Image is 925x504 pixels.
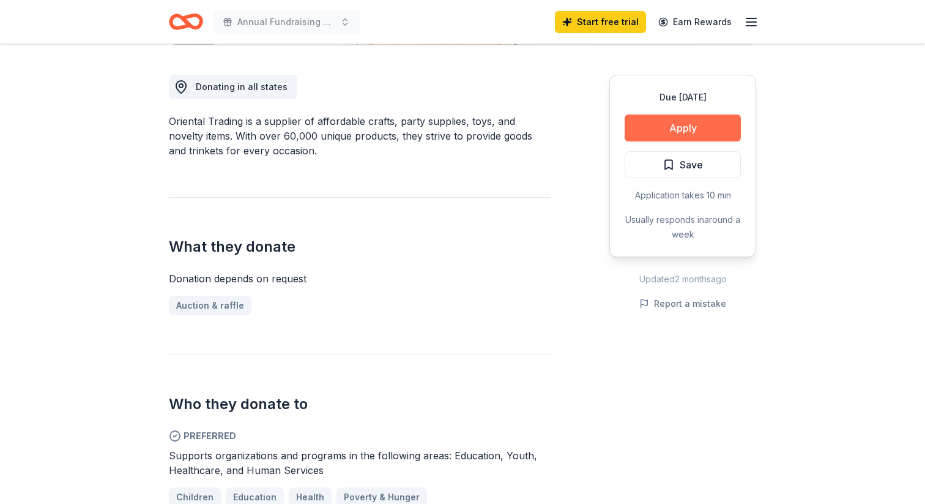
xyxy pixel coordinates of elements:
[169,237,551,257] h2: What they donate
[625,115,741,141] button: Apply
[169,296,251,315] a: Auction & raffle
[169,394,551,414] h2: Who they donate to
[625,90,741,105] div: Due [DATE]
[680,157,703,173] span: Save
[213,10,360,34] button: Annual Fundraising Event, Silent Auction, and Raffle
[625,188,741,203] div: Application takes 10 min
[169,449,537,476] span: Supports organizations and programs in the following areas: Education, Youth, Healthcare, and Hum...
[169,114,551,158] div: Oriental Trading is a supplier of affordable crafts, party supplies, toys, and novelty items. Wit...
[237,15,335,29] span: Annual Fundraising Event, Silent Auction, and Raffle
[169,429,551,443] span: Preferred
[555,11,646,33] a: Start free trial
[169,7,203,36] a: Home
[609,272,756,287] div: Updated 2 months ago
[639,296,726,311] button: Report a mistake
[625,151,741,178] button: Save
[196,81,288,92] span: Donating in all states
[169,271,551,286] div: Donation depends on request
[625,213,741,242] div: Usually responds in around a week
[651,11,739,33] a: Earn Rewards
